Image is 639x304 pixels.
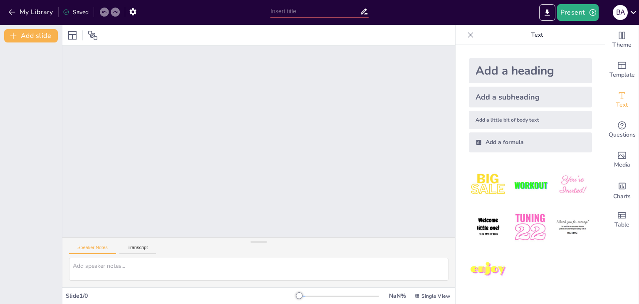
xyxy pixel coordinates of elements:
[66,29,79,42] div: Layout
[557,4,599,21] button: Present
[6,5,57,19] button: My Library
[66,292,299,300] div: Slide 1 / 0
[119,245,156,254] button: Transcript
[469,111,592,129] div: Add a little bit of body text
[421,293,450,299] span: Single View
[4,29,58,42] button: Add slide
[609,70,635,80] span: Template
[511,208,550,247] img: 5.jpeg
[605,175,639,205] div: Add charts and graphs
[477,25,597,45] p: Text
[553,208,592,247] img: 6.jpeg
[605,205,639,235] div: Add a table
[605,85,639,115] div: Add text boxes
[469,132,592,152] div: Add a formula
[469,58,592,83] div: Add a heading
[69,245,116,254] button: Speaker Notes
[469,166,508,204] img: 1.jpeg
[88,30,98,40] span: Position
[605,25,639,55] div: Change the overall theme
[469,250,508,289] img: 7.jpeg
[614,220,629,229] span: Table
[613,5,628,20] div: B A
[605,55,639,85] div: Add ready made slides
[613,4,628,21] button: B A
[387,292,407,300] div: NaN %
[613,192,631,201] span: Charts
[63,8,89,16] div: Saved
[469,208,508,247] img: 4.jpeg
[270,5,360,17] input: Insert title
[609,130,636,140] span: Questions
[612,40,632,50] span: Theme
[614,160,630,169] span: Media
[553,166,592,204] img: 3.jpeg
[469,87,592,107] div: Add a subheading
[511,166,550,204] img: 2.jpeg
[616,100,628,110] span: Text
[605,145,639,175] div: Add images, graphics, shapes or video
[605,115,639,145] div: Get real-time input from your audience
[539,4,555,21] button: Export to PowerPoint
